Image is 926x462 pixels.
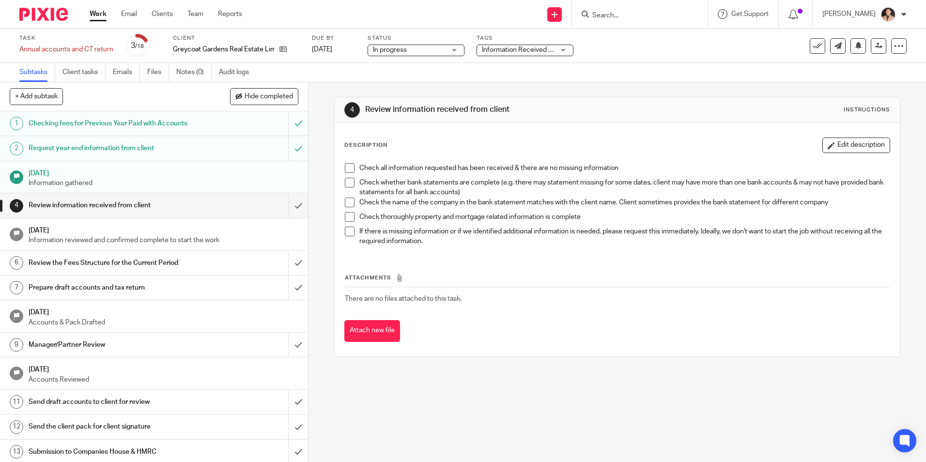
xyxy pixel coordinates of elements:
[113,63,140,82] a: Emails
[131,40,144,51] div: 3
[359,198,889,207] p: Check the name of the company in the bank statement matches with the client name. Client sometime...
[10,199,23,213] div: 4
[345,295,462,302] span: There are no files attached to this task.
[368,34,464,42] label: Status
[844,106,890,114] div: Instructions
[10,88,63,105] button: + Add subtask
[373,46,407,53] span: In progress
[312,46,332,53] span: [DATE]
[10,142,23,155] div: 2
[10,395,23,409] div: 11
[19,8,68,21] img: Pixie
[29,318,299,327] p: Accounts & Pack Drafted
[344,320,400,342] button: Attach new file
[135,44,144,49] small: /18
[29,362,299,374] h1: [DATE]
[10,256,23,270] div: 6
[19,34,113,42] label: Task
[359,163,889,173] p: Check all information requested has been received & there are no missing information
[822,9,876,19] p: [PERSON_NAME]
[29,338,195,352] h1: Manager/Partner Review
[29,116,195,131] h1: Checking fees for Previous Year Paid with Accounts
[90,9,107,19] a: Work
[187,9,203,19] a: Team
[359,227,889,246] p: If there is missing information or if we identified additional information is needed, please requ...
[10,420,23,434] div: 12
[345,275,391,280] span: Attachments
[10,281,23,294] div: 7
[10,117,23,130] div: 1
[359,212,889,222] p: Check thoroughly property and mortgage related information is complete
[121,9,137,19] a: Email
[10,338,23,352] div: 9
[29,198,195,213] h1: Review information received from client
[29,395,195,409] h1: Send draft accounts to client for review
[880,7,896,22] img: Nikhil%20(2).jpg
[147,63,169,82] a: Files
[29,178,299,188] p: Information gathered
[219,63,256,82] a: Audit logs
[245,93,293,101] span: Hide completed
[29,445,195,459] h1: Submission to Companies House & HMRC
[29,235,299,245] p: Information reviewed and confirmed complete to start the work
[359,178,889,198] p: Check whether bank statements are complete (e.g. there may statement missing for some dates, clie...
[591,12,679,20] input: Search
[344,141,387,149] p: Description
[29,141,195,155] h1: Request year end information from client
[312,34,355,42] label: Due by
[173,45,275,54] p: Greycoat Gardens Real Estate Limited
[822,138,890,153] button: Edit description
[19,63,55,82] a: Subtasks
[29,256,195,270] h1: Review the Fees Structure for the Current Period
[29,419,195,434] h1: Send the client pack for client signature
[62,63,106,82] a: Client tasks
[29,166,299,178] h1: [DATE]
[365,105,638,115] h1: Review information received from client
[482,46,557,53] span: Information Received + 1
[29,223,299,235] h1: [DATE]
[477,34,573,42] label: Tags
[10,445,23,459] div: 13
[230,88,298,105] button: Hide completed
[218,9,242,19] a: Reports
[29,305,299,317] h1: [DATE]
[152,9,173,19] a: Clients
[29,280,195,295] h1: Prepare draft accounts and tax return
[19,45,113,54] div: Annual accounts and CT return
[344,102,360,118] div: 4
[731,11,769,17] span: Get Support
[173,34,300,42] label: Client
[176,63,212,82] a: Notes (0)
[29,375,299,385] p: Accounts Reviewed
